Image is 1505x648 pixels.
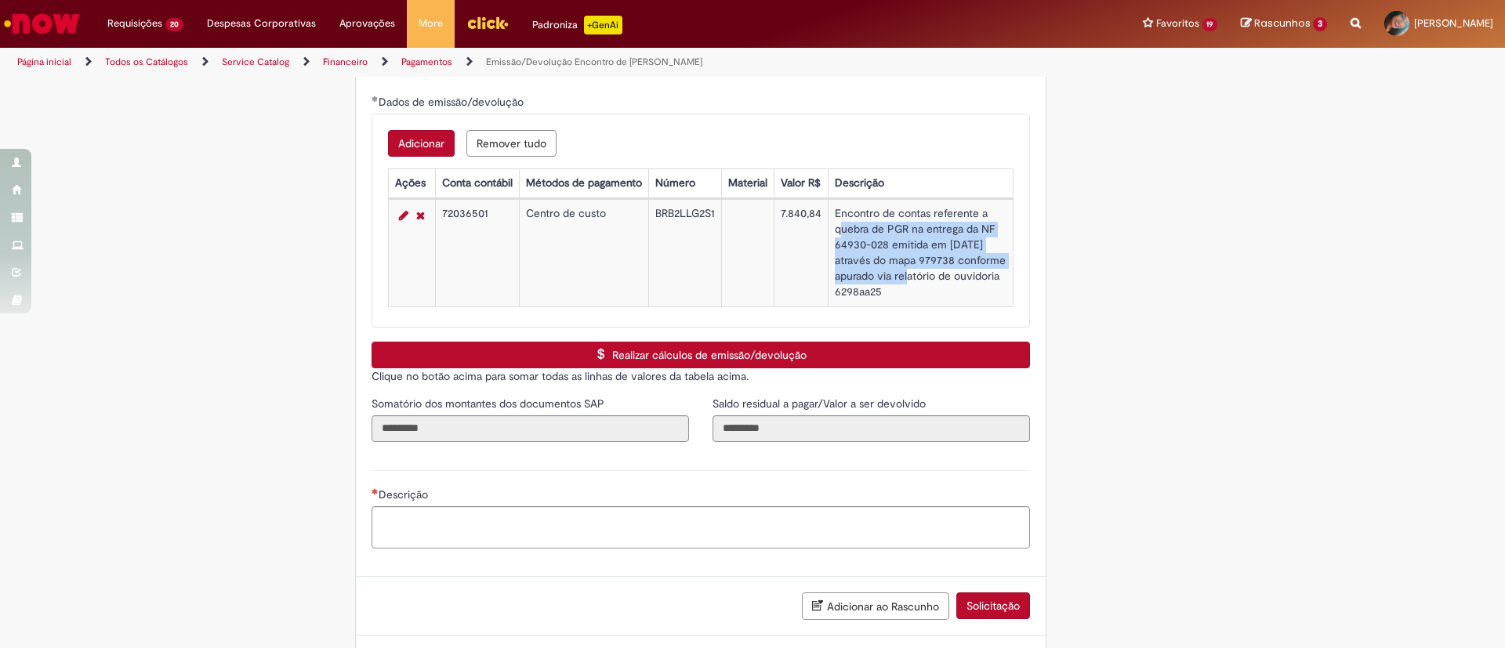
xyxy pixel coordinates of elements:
[774,168,828,197] th: Valor R$
[323,56,368,68] a: Financeiro
[466,130,557,157] button: Remove all rows for Dados de emissão/devolução
[388,130,455,157] button: Add a row for Dados de emissão/devolução
[828,199,1013,306] td: Encontro de contas referente a quebra de PGR na entrega da NF 64930-028 emitida em [DATE] através...
[372,342,1030,368] button: Realizar cálculos de emissão/devolução
[105,56,188,68] a: Todos os Catálogos
[339,16,395,31] span: Aprovações
[713,396,929,411] span: Somente leitura - Saldo residual a pagar/Valor a ser devolvido
[486,56,702,68] a: Emissão/Devolução Encontro de [PERSON_NAME]
[372,506,1030,548] textarea: Descrição
[802,592,949,620] button: Adicionar ao Rascunho
[412,206,429,225] a: Remover linha 1
[435,199,519,306] td: 72036501
[372,368,1030,384] p: Clique no botão acima para somar todas as linhas de valores da tabela acima.
[379,487,431,501] span: Descrição
[395,206,412,225] a: Editar Linha 1
[401,56,452,68] a: Pagamentos
[207,16,316,31] span: Despesas Corporativas
[956,592,1030,619] button: Solicitação
[1156,16,1199,31] span: Favoritos
[222,56,289,68] a: Service Catalog
[372,396,607,411] span: Somente leitura - Somatório dos montantes dos documentos SAP
[648,168,721,197] th: Número
[1313,17,1327,31] span: 3
[713,396,929,411] label: Somente leitura - Saldo residual a pagar/Valor a ser devolvido
[17,56,71,68] a: Página inicial
[1202,18,1218,31] span: 19
[519,168,648,197] th: Métodos de pagamento
[372,396,607,411] label: Somente leitura - Somatório dos montantes dos documentos SAP
[774,199,828,306] td: 7.840,84
[1414,16,1493,30] span: [PERSON_NAME]
[828,168,1013,197] th: Descrição
[379,95,527,109] span: Dados de emissão/devolução
[648,199,721,306] td: BRB2LLG2S1
[2,8,82,39] img: ServiceNow
[419,16,443,31] span: More
[388,168,435,197] th: Ações
[372,415,689,442] input: Somatório dos montantes dos documentos SAP
[466,11,509,34] img: click_logo_yellow_360x200.png
[713,415,1030,442] input: Saldo residual a pagar/Valor a ser devolvido
[1241,16,1327,31] a: Rascunhos
[519,199,648,306] td: Centro de custo
[12,48,992,77] ul: Trilhas de página
[372,96,379,102] span: Obrigatório Preenchido
[721,168,774,197] th: Material
[1254,16,1311,31] span: Rascunhos
[372,488,379,494] span: Necessários
[532,16,622,34] div: Padroniza
[584,16,622,34] p: +GenAi
[165,18,183,31] span: 20
[107,16,162,31] span: Requisições
[435,168,519,197] th: Conta contábil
